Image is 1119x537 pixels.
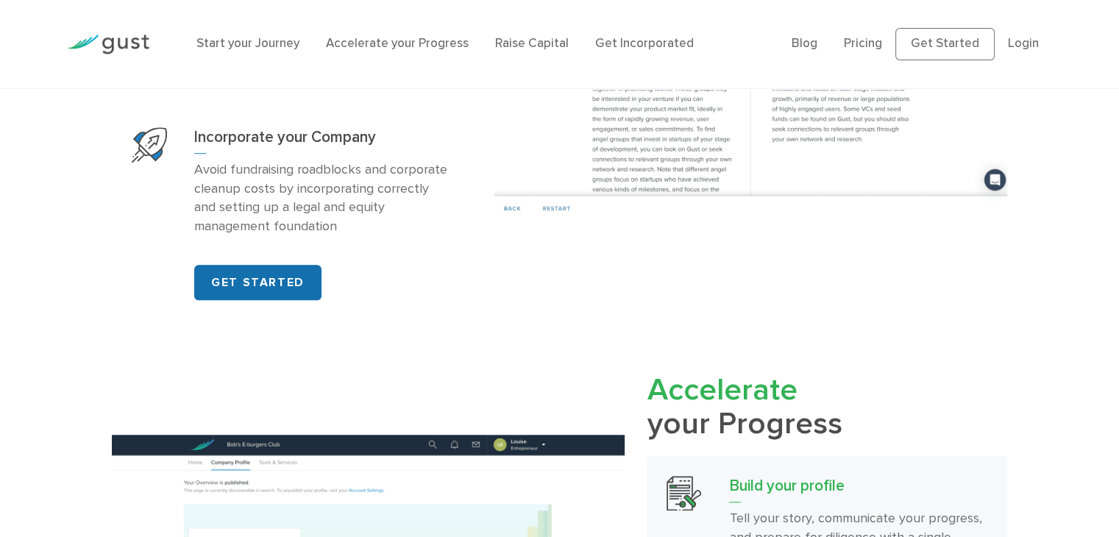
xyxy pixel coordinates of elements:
h3: Incorporate your Company [194,127,452,154]
a: GET STARTED [194,265,322,300]
span: Accelerate [647,371,797,408]
p: Avoid fundraising roadblocks and corporate cleanup costs by incorporating correctly and setting u... [194,160,452,237]
a: Login [1008,36,1039,51]
img: Gust Logo [67,35,149,54]
h3: Build your profile [729,476,987,502]
a: Raise Capital [495,36,569,51]
a: Accelerate your Progress [326,36,469,51]
a: Start Your CompanyIncorporate your CompanyAvoid fundraising roadblocks and corporate cleanup cost... [112,107,472,257]
a: Get Incorporated [595,36,694,51]
img: Start Your Company [132,127,167,163]
a: Blog [792,36,817,51]
a: Pricing [844,36,882,51]
a: Start your Journey [196,36,299,51]
h2: your Progress [647,374,1007,441]
a: Get Started [895,28,995,60]
img: Build Your Profile [667,476,701,511]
